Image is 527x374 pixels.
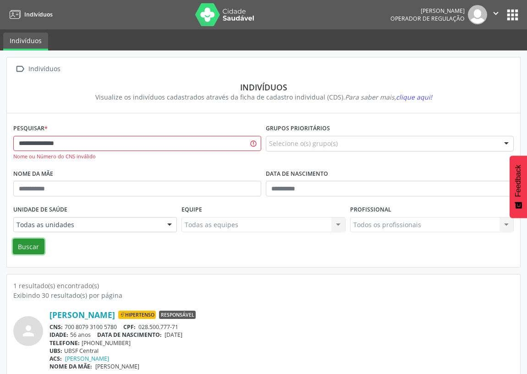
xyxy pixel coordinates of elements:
[49,331,514,339] div: 56 anos
[390,7,465,15] div: [PERSON_NAME]
[3,33,48,50] a: Indivíduos
[27,62,62,76] div: Indivíduos
[159,311,196,319] span: Responsável
[266,167,328,181] label: Data de nascimento
[345,93,432,101] i: Para saber mais,
[16,220,158,229] span: Todas as unidades
[13,239,44,254] button: Buscar
[491,8,501,18] i: 
[13,122,48,136] label: Pesquisar
[13,281,514,290] div: 1 resultado(s) encontrado(s)
[468,5,487,24] img: img
[97,331,162,339] span: DATA DE NASCIMENTO:
[514,165,522,197] span: Feedback
[6,7,53,22] a: Indivíduos
[165,331,182,339] span: [DATE]
[181,203,202,217] label: Equipe
[49,323,514,331] div: 700 8079 3100 5780
[118,311,156,319] span: Hipertenso
[13,203,67,217] label: Unidade de saúde
[396,93,432,101] span: clique aqui!
[487,5,505,24] button: 
[13,62,27,76] i: 
[20,82,507,92] div: Indivíduos
[505,7,521,23] button: apps
[390,15,465,22] span: Operador de regulação
[20,92,507,102] div: Visualize os indivíduos cadastrados através da ficha de cadastro individual (CDS).
[49,347,514,355] div: UBSF Central
[20,323,37,339] i: person
[138,323,178,331] span: 028.500.777-71
[49,363,92,370] span: NOME DA MÃE:
[510,156,527,218] button: Feedback - Mostrar pesquisa
[65,355,109,363] a: [PERSON_NAME]
[13,153,261,161] div: Nome ou Número do CNS inválido
[13,62,62,76] a:  Indivíduos
[123,323,136,331] span: CPF:
[49,355,62,363] span: ACS:
[269,139,338,148] span: Selecione o(s) grupo(s)
[49,339,80,347] span: TELEFONE:
[24,11,53,18] span: Indivíduos
[49,331,68,339] span: IDADE:
[13,167,53,181] label: Nome da mãe
[13,290,514,300] div: Exibindo 30 resultado(s) por página
[266,122,330,136] label: Grupos prioritários
[49,347,62,355] span: UBS:
[49,339,514,347] div: [PHONE_NUMBER]
[95,363,139,370] span: [PERSON_NAME]
[49,323,63,331] span: CNS:
[49,310,115,320] a: [PERSON_NAME]
[350,203,391,217] label: Profissional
